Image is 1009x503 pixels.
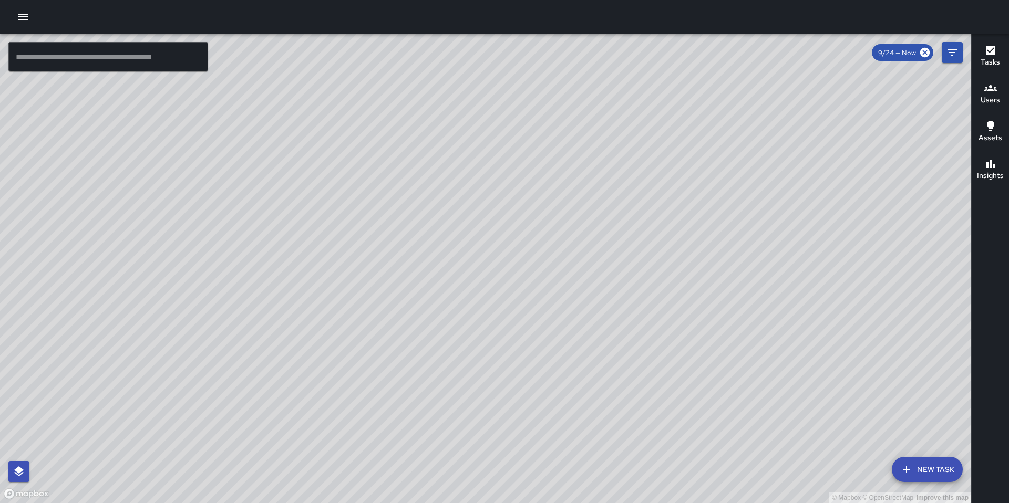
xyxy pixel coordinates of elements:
button: Tasks [972,38,1009,76]
div: 9/24 — Now [872,44,933,61]
button: Users [972,76,1009,113]
button: Assets [972,113,1009,151]
h6: Tasks [981,57,1000,68]
span: 9/24 — Now [872,48,922,57]
h6: Insights [977,170,1004,182]
button: Filters [942,42,963,63]
button: New Task [892,457,963,482]
h6: Users [981,95,1000,106]
h6: Assets [979,132,1002,144]
button: Insights [972,151,1009,189]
